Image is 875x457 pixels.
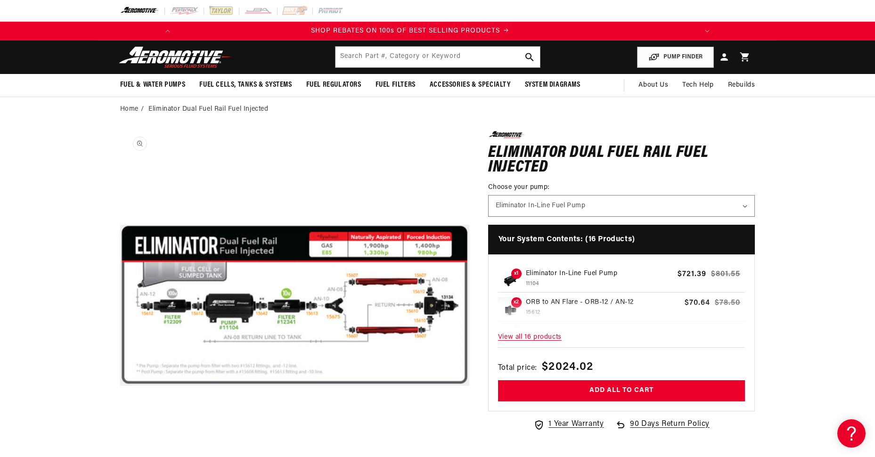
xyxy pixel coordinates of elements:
[630,418,710,440] span: 90 Days Return Policy
[498,297,522,321] img: ORB to AN Flare
[97,22,779,41] slideshow-component: Translation missing: en.sections.announcements.announcement_bar
[542,359,593,375] span: $2024.02
[423,74,518,96] summary: Accessories & Specialty
[615,418,710,440] a: 90 Days Return Policy
[488,146,755,175] h1: Eliminator Dual Fuel Rail Fuel Injected
[637,47,714,68] button: PUMP FINDER
[148,104,268,114] li: Eliminator Dual Fuel Rail Fuel Injected
[335,47,540,67] input: Search by Part Number, Category or Keyword
[498,269,522,292] img: Eliminator In-Line Fuel Pump
[638,82,668,89] span: About Us
[150,26,671,36] div: 2 of 3
[498,297,745,321] a: ORB to AN Flare x2 ORB to AN Flare - ORB-12 / AN-12 15612 $70.64 $78.50
[120,104,139,114] a: Home
[678,269,706,280] span: $721.39
[721,74,762,97] summary: Rebuilds
[525,80,581,90] span: System Diagrams
[711,269,740,280] s: $801.55
[685,297,710,309] span: $70.64
[526,269,674,279] p: Eliminator In-Line Fuel Pump
[158,22,177,41] button: Translation missing: en.sections.announcements.previous_announcement
[299,74,368,96] summary: Fuel Regulators
[533,418,604,431] a: 1 Year Warranty
[120,80,186,90] span: Fuel & Water Pumps
[715,297,740,309] s: $78.50
[526,279,674,288] p: 11104
[728,80,755,90] span: Rebuilds
[488,225,755,255] h4: Your System Contents: (16 Products)
[120,104,755,114] nav: breadcrumbs
[511,269,522,279] span: x1
[682,80,713,90] span: Tech Help
[518,74,588,96] summary: System Diagrams
[150,26,671,36] a: SHOP REBATES ON 100s OF BEST SELLING PRODUCTS
[368,74,423,96] summary: Fuel Filters
[192,74,299,96] summary: Fuel Cells, Tanks & Systems
[376,80,416,90] span: Fuel Filters
[498,327,745,348] span: View all 16 products
[199,80,292,90] span: Fuel Cells, Tanks & Systems
[498,269,745,293] a: Eliminator In-Line Fuel Pump x1 Eliminator In-Line Fuel Pump 11104 $721.39 $801.55
[498,362,537,375] span: Total price:
[519,47,540,67] button: search button
[306,80,361,90] span: Fuel Regulators
[675,74,720,97] summary: Tech Help
[488,182,755,192] label: Choose your pump:
[698,22,717,41] button: Translation missing: en.sections.announcements.next_announcement
[430,80,511,90] span: Accessories & Specialty
[498,380,745,401] button: Add all to cart
[116,46,234,68] img: Aeromotive
[311,27,500,34] span: SHOP REBATES ON 100s OF BEST SELLING PRODUCTS
[150,26,671,36] div: Announcement
[548,418,604,431] span: 1 Year Warranty
[511,297,522,308] span: x2
[526,297,681,308] p: ORB to AN Flare - ORB-12 / AN-12
[631,74,675,97] a: About Us
[113,74,193,96] summary: Fuel & Water Pumps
